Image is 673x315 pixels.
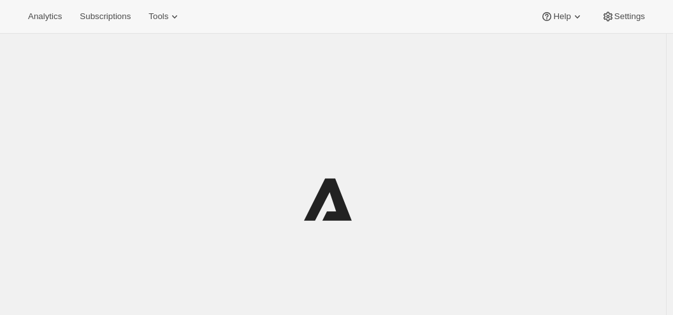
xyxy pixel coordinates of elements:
button: Tools [141,8,189,25]
span: Tools [148,11,168,22]
span: Analytics [28,11,62,22]
button: Subscriptions [72,8,138,25]
span: Help [553,11,570,22]
button: Settings [594,8,653,25]
button: Analytics [20,8,69,25]
button: Help [533,8,591,25]
span: Subscriptions [80,11,131,22]
span: Settings [614,11,645,22]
